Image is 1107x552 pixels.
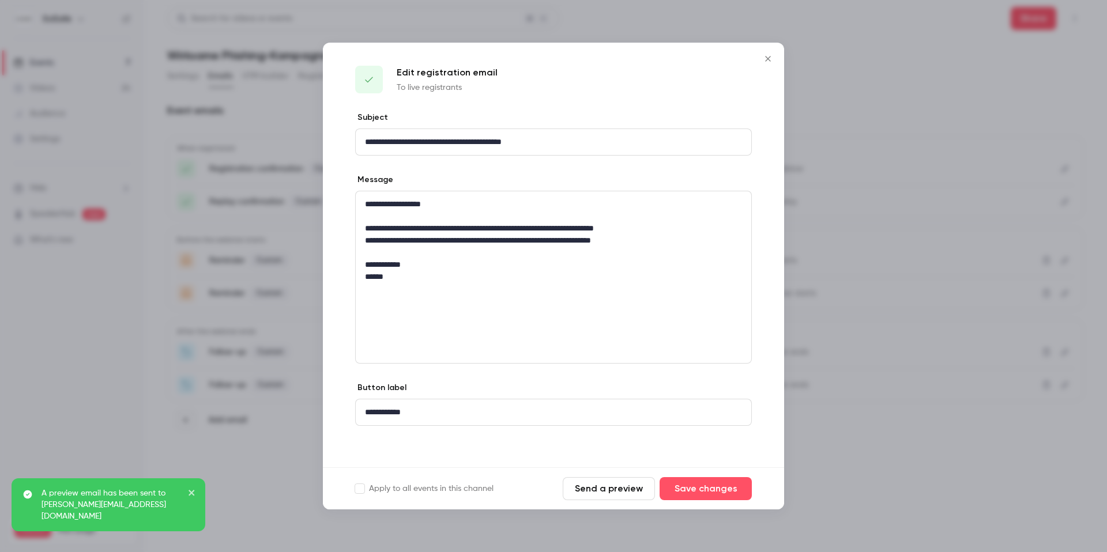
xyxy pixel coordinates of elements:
div: editor [356,191,751,290]
button: Close [756,47,780,70]
button: Save changes [660,477,752,500]
p: To live registrants [397,82,498,93]
label: Apply to all events in this channel [355,483,494,494]
div: editor [356,399,751,425]
button: Send a preview [563,477,655,500]
label: Button label [355,382,406,394]
div: editor [356,129,751,155]
label: Subject [355,112,388,123]
button: close [188,487,196,501]
p: A preview email has been sent to [PERSON_NAME][EMAIL_ADDRESS][DOMAIN_NAME] [42,487,180,522]
p: Edit registration email [397,66,498,80]
label: Message [355,174,393,186]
